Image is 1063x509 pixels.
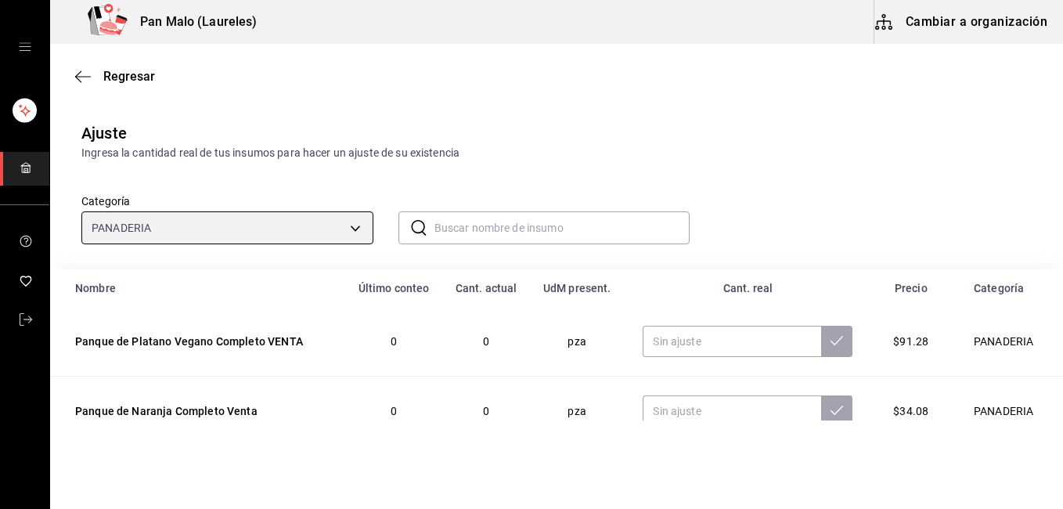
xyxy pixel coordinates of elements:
[530,307,624,377] td: pza
[103,69,155,84] span: Regresar
[950,307,1063,377] td: PANADERIA
[81,121,127,145] div: Ajuste
[643,326,821,357] input: Sin ajuste
[355,282,434,294] div: Último conteo
[50,377,345,446] td: Panque de Naranja Completo Venta
[81,196,373,207] label: Categoría
[92,220,151,236] span: PANADERIA
[391,405,397,417] span: 0
[128,13,258,31] h3: Pan Malo (Laureles)
[643,395,821,427] input: Sin ajuste
[633,282,862,294] div: Cant. real
[881,282,941,294] div: Precio
[434,212,690,244] input: Buscar nombre de insumo
[950,377,1063,446] td: PANADERIA
[391,335,397,348] span: 0
[19,41,31,53] button: open drawer
[483,335,489,348] span: 0
[893,335,928,348] span: $91.28
[960,282,1038,294] div: Categoría
[50,307,345,377] td: Panque de Platano Vegano Completo VENTA
[75,282,336,294] div: Nombre
[893,405,928,417] span: $34.08
[452,282,521,294] div: Cant. actual
[483,405,489,417] span: 0
[530,377,624,446] td: pza
[75,69,155,84] button: Regresar
[539,282,614,294] div: UdM present.
[81,145,1032,161] div: Ingresa la cantidad real de tus insumos para hacer un ajuste de su existencia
